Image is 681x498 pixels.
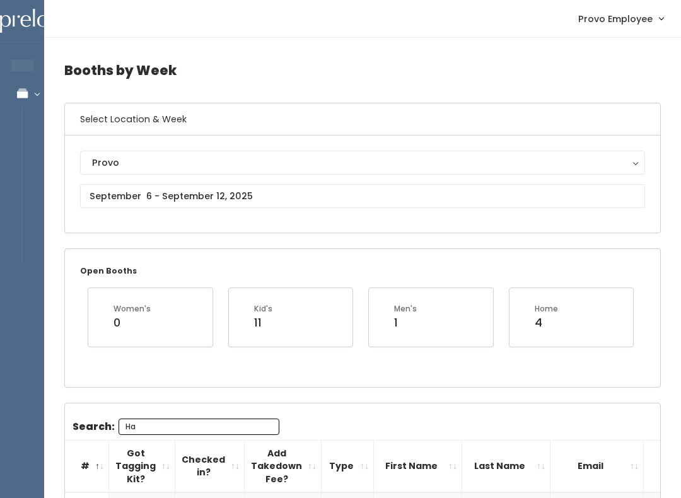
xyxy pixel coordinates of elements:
[550,440,644,492] th: Email: activate to sort column ascending
[109,440,175,492] th: Got Tagging Kit?: activate to sort column ascending
[535,303,558,315] div: Home
[394,303,417,315] div: Men's
[322,440,374,492] th: Type: activate to sort column ascending
[119,419,279,435] input: Search:
[65,440,109,492] th: #: activate to sort column descending
[64,53,661,88] h4: Booths by Week
[73,419,279,435] label: Search:
[113,315,151,331] div: 0
[80,151,645,175] button: Provo
[394,315,417,331] div: 1
[92,156,633,170] div: Provo
[113,303,151,315] div: Women's
[65,103,660,136] h6: Select Location & Week
[254,315,272,331] div: 11
[566,5,676,32] a: Provo Employee
[80,184,645,208] input: September 6 - September 12, 2025
[254,303,272,315] div: Kid's
[80,265,137,276] small: Open Booths
[578,12,653,26] span: Provo Employee
[535,315,558,331] div: 4
[175,440,245,492] th: Checked in?: activate to sort column ascending
[245,440,322,492] th: Add Takedown Fee?: activate to sort column ascending
[374,440,462,492] th: First Name: activate to sort column ascending
[462,440,550,492] th: Last Name: activate to sort column ascending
